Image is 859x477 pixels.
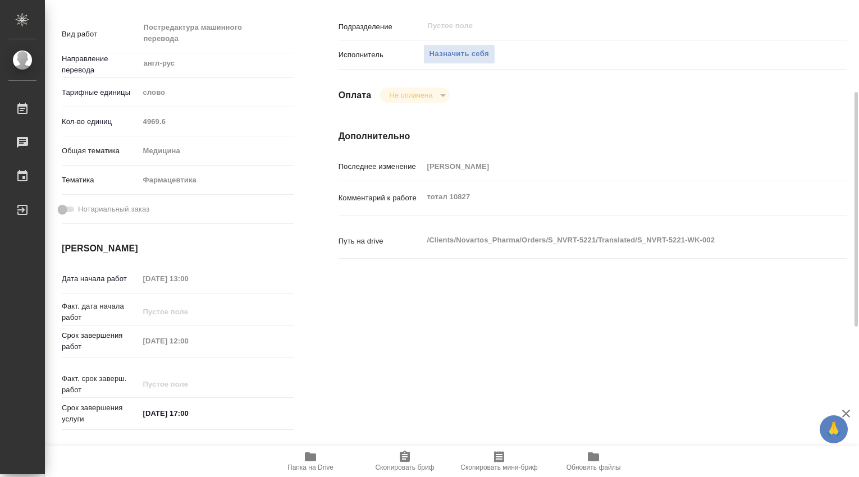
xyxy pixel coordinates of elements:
[62,87,139,98] p: Тарифные единицы
[62,175,139,186] p: Тематика
[339,236,423,247] p: Путь на drive
[139,141,294,160] div: Медицина
[139,304,237,320] input: Пустое поле
[375,464,434,471] span: Скопировать бриф
[339,192,423,204] p: Комментарий к работе
[62,116,139,127] p: Кол-во единиц
[139,113,294,130] input: Пустое поле
[62,145,139,157] p: Общая тематика
[358,446,452,477] button: Скопировать бриф
[139,270,237,287] input: Пустое поле
[62,301,139,323] p: Факт. дата начала работ
[62,53,139,76] p: Направление перевода
[62,29,139,40] p: Вид работ
[62,330,139,352] p: Срок завершения работ
[139,405,237,421] input: ✎ Введи что-нибудь
[423,158,805,175] input: Пустое поле
[139,376,237,392] input: Пустое поле
[339,49,423,61] p: Исполнитель
[339,89,372,102] h4: Оплата
[62,402,139,425] p: Срок завершения услуги
[427,19,778,33] input: Пустое поле
[62,373,139,396] p: Факт. срок заверш. работ
[287,464,333,471] span: Папка на Drive
[423,187,805,207] textarea: тотал 10827
[339,161,423,172] p: Последнее изменение
[339,21,423,33] p: Подразделение
[566,464,621,471] span: Обновить файлы
[263,446,358,477] button: Папка на Drive
[380,88,449,103] div: Не оплачена
[429,48,489,61] span: Назначить себя
[78,204,149,215] span: Нотариальный заказ
[62,242,294,255] h4: [PERSON_NAME]
[423,231,805,250] textarea: /Clients/Novartos_Pharma/Orders/S_NVRT-5221/Translated/S_NVRT-5221-WK-002
[139,171,294,190] div: Фармацевтика
[452,446,546,477] button: Скопировать мини-бриф
[820,415,848,443] button: 🙏
[339,130,847,143] h4: Дополнительно
[386,90,436,100] button: Не оплачена
[546,446,641,477] button: Обновить файлы
[423,44,495,64] button: Назначить себя
[62,273,139,285] p: Дата начала работ
[139,333,237,349] input: Пустое поле
[460,464,537,471] span: Скопировать мини-бриф
[824,418,843,441] span: 🙏
[139,83,294,102] div: слово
